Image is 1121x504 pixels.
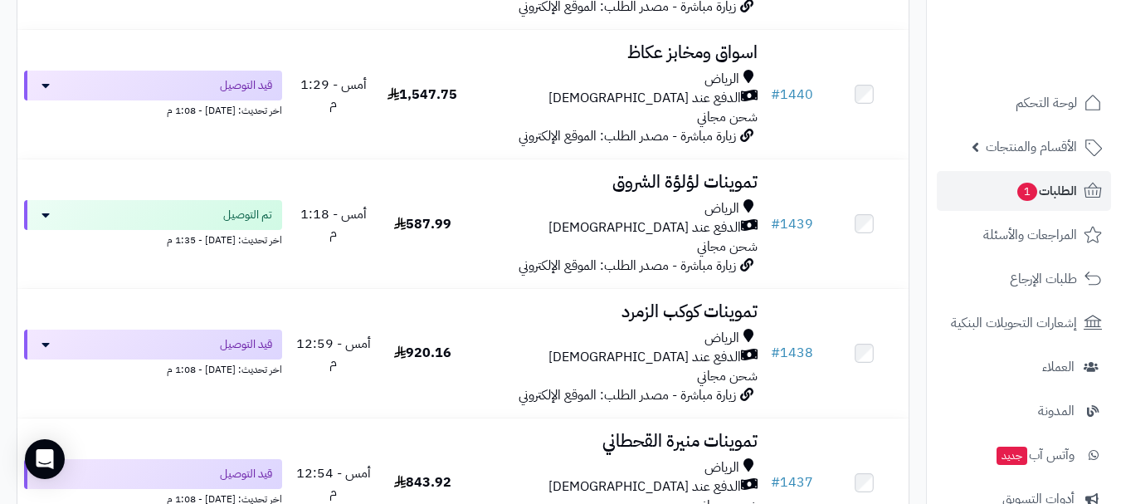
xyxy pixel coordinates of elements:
div: Open Intercom Messenger [25,439,65,479]
span: العملاء [1042,355,1075,379]
span: المدونة [1038,399,1075,423]
span: إشعارات التحويلات البنكية [951,311,1077,335]
span: # [771,214,780,234]
span: الأقسام والمنتجات [986,135,1077,159]
span: الدفع عند [DEMOGRAPHIC_DATA] [548,218,741,237]
span: شحن مجاني [697,237,758,257]
span: الرياض [704,329,739,348]
h3: تموينات كوكب الزمرد [474,302,758,321]
h3: تموينات لؤلؤة الشروق [474,173,758,192]
span: # [771,343,780,363]
span: زيارة مباشرة - مصدر الطلب: الموقع الإلكتروني [519,256,736,276]
h3: اسواق ومخابز عكاظ [474,43,758,62]
span: تم التوصيل [223,207,272,223]
span: أمس - 1:18 م [300,204,367,243]
span: قيد التوصيل [220,466,272,482]
span: 1 [1017,183,1037,201]
span: الدفع عند [DEMOGRAPHIC_DATA] [548,89,741,108]
span: الرياض [704,199,739,218]
span: أمس - 12:54 م [296,463,371,502]
a: الطلبات1 [937,171,1111,211]
h3: تموينات منيرة القحطاني [474,432,758,451]
div: اخر تحديث: [DATE] - 1:35 م [24,230,282,247]
span: أمس - 12:59 م [296,334,371,373]
span: زيارة مباشرة - مصدر الطلب: الموقع الإلكتروني [519,126,736,146]
span: 920.16 [394,343,451,363]
a: #1439 [771,214,813,234]
span: جديد [997,447,1027,465]
span: وآتس آب [995,443,1075,467]
span: # [771,472,780,492]
span: قيد التوصيل [220,77,272,94]
a: وآتس آبجديد [937,435,1111,475]
a: المدونة [937,391,1111,431]
a: المراجعات والأسئلة [937,215,1111,255]
span: طلبات الإرجاع [1010,267,1077,291]
span: زيارة مباشرة - مصدر الطلب: الموقع الإلكتروني [519,385,736,405]
span: شحن مجاني [697,366,758,386]
div: اخر تحديث: [DATE] - 1:08 م [24,100,282,118]
span: المراجعات والأسئلة [983,223,1077,247]
a: العملاء [937,347,1111,387]
a: طلبات الإرجاع [937,259,1111,299]
span: الدفع عند [DEMOGRAPHIC_DATA] [548,477,741,497]
span: الدفع عند [DEMOGRAPHIC_DATA] [548,348,741,367]
span: الطلبات [1016,179,1077,203]
a: #1437 [771,472,813,492]
span: قيد التوصيل [220,336,272,353]
div: اخر تحديث: [DATE] - 1:08 م [24,360,282,377]
span: 1,547.75 [387,85,457,105]
span: # [771,85,780,105]
span: لوحة التحكم [1016,91,1077,115]
a: لوحة التحكم [937,83,1111,123]
span: شحن مجاني [697,107,758,127]
span: 587.99 [394,214,451,234]
span: الرياض [704,458,739,477]
a: #1438 [771,343,813,363]
span: أمس - 1:29 م [300,75,367,114]
a: #1440 [771,85,813,105]
span: 843.92 [394,472,451,492]
span: الرياض [704,70,739,89]
a: إشعارات التحويلات البنكية [937,303,1111,343]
